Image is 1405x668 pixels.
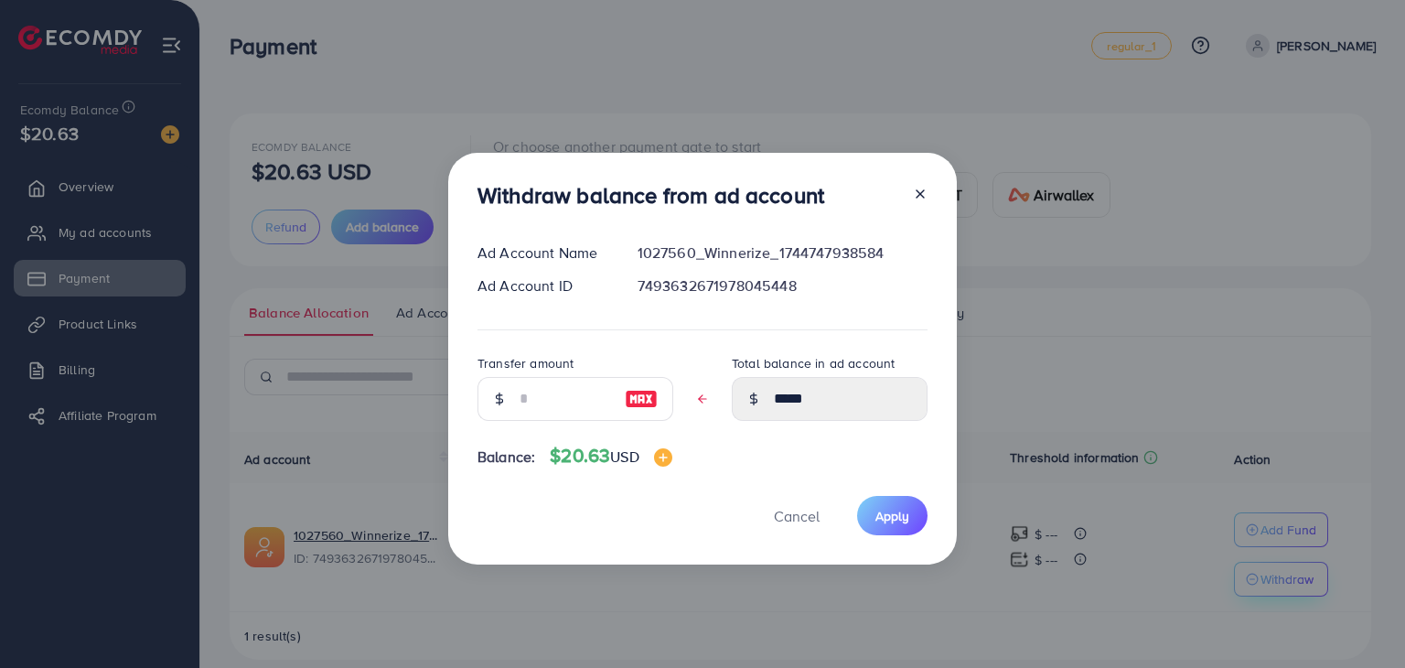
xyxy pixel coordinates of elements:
label: Transfer amount [477,354,574,372]
img: image [625,388,658,410]
span: Apply [875,507,909,525]
button: Cancel [751,496,842,535]
div: 1027560_Winnerize_1744747938584 [623,242,942,264]
span: Cancel [774,506,820,526]
h3: Withdraw balance from ad account [477,182,824,209]
h4: $20.63 [550,445,671,468]
label: Total balance in ad account [732,354,895,372]
div: 7493632671978045448 [623,275,942,296]
span: USD [610,447,638,467]
img: image [654,448,672,467]
div: Ad Account ID [463,275,623,296]
span: Balance: [477,447,535,468]
div: Ad Account Name [463,242,623,264]
button: Apply [857,496,928,535]
iframe: Chat [1327,586,1391,654]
